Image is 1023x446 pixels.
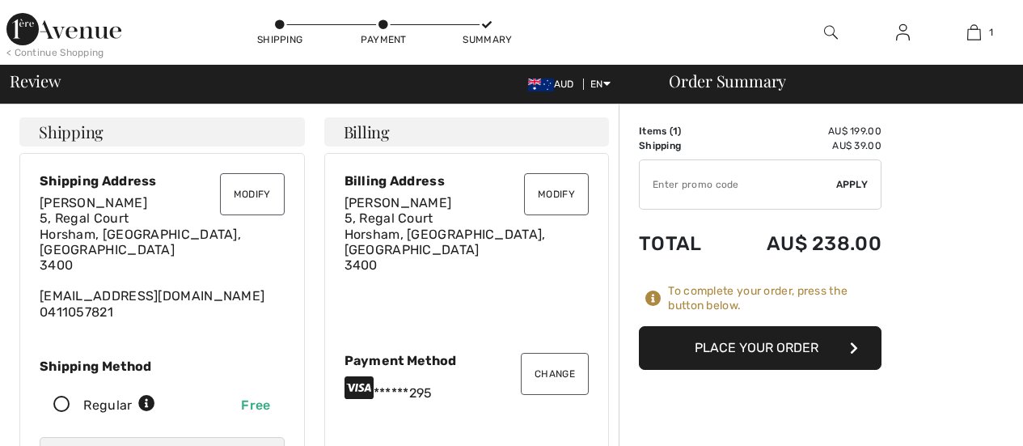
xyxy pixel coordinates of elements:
span: 5, Regal Court Horsham, [GEOGRAPHIC_DATA], [GEOGRAPHIC_DATA] 3400 [40,210,241,273]
button: Modify [524,173,589,215]
img: My Info [896,23,910,42]
input: Promo code [640,160,836,209]
span: AUD [528,79,581,90]
img: My Bag [967,23,981,42]
div: Summary [463,32,511,47]
span: Apply [836,177,869,192]
div: Payment Method [345,353,590,368]
div: < Continue Shopping [6,45,104,60]
span: [PERSON_NAME] [40,195,147,210]
td: Total [639,216,725,271]
a: Sign In [883,23,923,43]
span: Shipping [39,124,104,140]
span: Billing [344,124,390,140]
td: AU$ 39.00 [725,138,881,153]
span: 1 [989,25,993,40]
td: AU$ 238.00 [725,216,881,271]
span: EN [590,79,611,90]
button: Place Your Order [639,326,881,370]
span: 5, Regal Court Horsham, [GEOGRAPHIC_DATA], [GEOGRAPHIC_DATA] 3400 [345,210,546,273]
div: Shipping Address [40,173,285,189]
div: Order Summary [649,73,1013,89]
td: Shipping [639,138,725,153]
span: Free [241,397,270,413]
button: Change [521,353,589,395]
span: [PERSON_NAME] [345,195,452,210]
div: To complete your order, press the button below. [668,284,881,313]
td: Items ( ) [639,124,725,138]
div: Shipping Method [40,359,285,374]
img: Australian Dollar [528,79,554,91]
div: [EMAIL_ADDRESS][DOMAIN_NAME] 0411057821 [40,195,285,320]
img: search the website [824,23,838,42]
td: AU$ 199.00 [725,124,881,138]
div: Regular [83,396,155,415]
a: 1 [939,23,1009,42]
span: Review [10,73,61,89]
div: Payment [359,32,408,47]
span: 1 [673,125,678,137]
div: Shipping [256,32,304,47]
img: 1ère Avenue [6,13,121,45]
button: Modify [220,173,285,215]
div: Billing Address [345,173,590,189]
